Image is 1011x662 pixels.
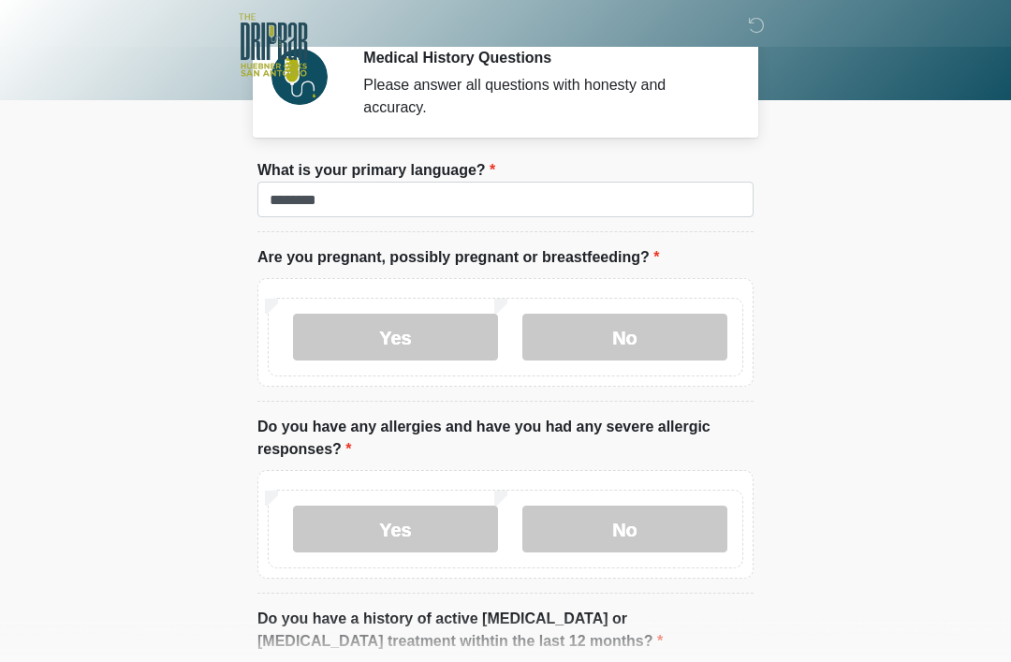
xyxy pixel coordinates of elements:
label: What is your primary language? [257,160,495,183]
label: Do you have any allergies and have you had any severe allergic responses? [257,417,754,462]
div: Please answer all questions with honesty and accuracy. [363,75,725,120]
label: Do you have a history of active [MEDICAL_DATA] or [MEDICAL_DATA] treatment withtin the last 12 mo... [257,609,754,654]
label: No [522,315,727,361]
label: Yes [293,507,498,553]
label: Yes [293,315,498,361]
label: No [522,507,727,553]
label: Are you pregnant, possibly pregnant or breastfeeding? [257,247,659,270]
img: The DRIPBaR - The Strand at Huebner Oaks Logo [239,14,308,77]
